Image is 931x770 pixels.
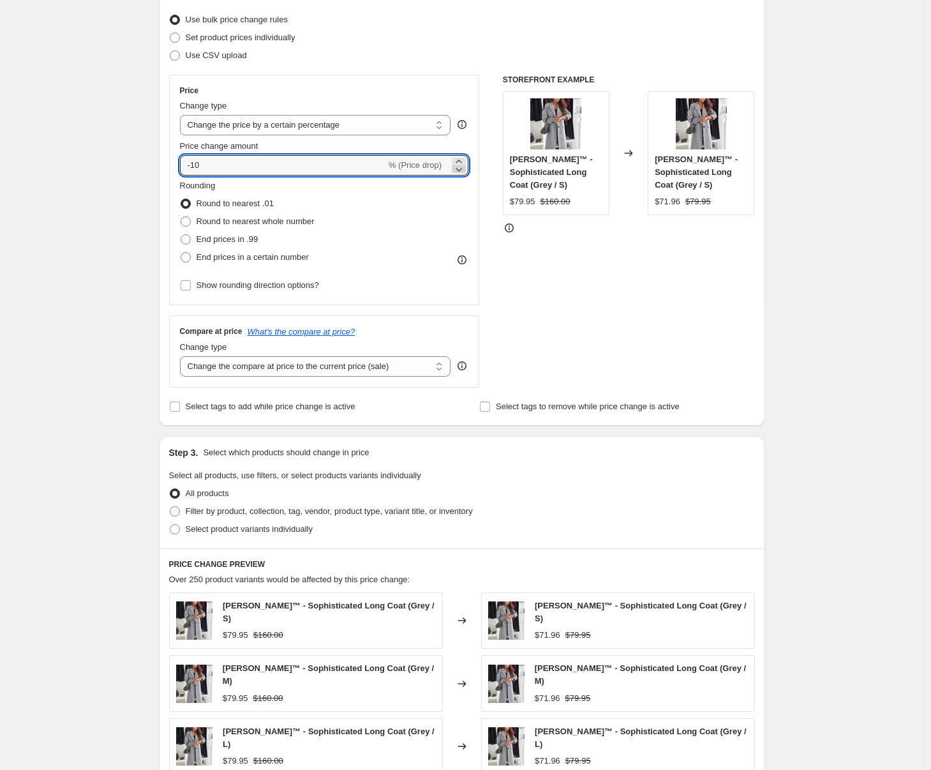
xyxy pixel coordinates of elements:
[535,692,560,705] div: $71.96
[496,402,680,411] span: Select tags to remove while price change is active
[169,575,410,584] span: Over 250 product variants would be affected by this price change:
[180,181,216,190] span: Rounding
[456,118,468,131] div: help
[197,234,258,244] span: End prices in .99
[565,629,591,642] strike: $79.95
[456,359,468,372] div: help
[535,755,560,767] div: $71.96
[197,280,319,290] span: Show rounding direction options?
[535,727,747,749] span: [PERSON_NAME]™ - Sophisticated Long Coat (Grey / L)
[253,755,283,767] strike: $160.00
[223,727,435,749] span: [PERSON_NAME]™ - Sophisticated Long Coat (Grey / L)
[186,15,288,24] span: Use bulk price change rules
[186,506,473,516] span: Filter by product, collection, tag, vendor, product type, variant title, or inventory
[197,252,309,262] span: End prices in a certain number
[389,160,442,170] span: % (Price drop)
[535,601,747,623] span: [PERSON_NAME]™ - Sophisticated Long Coat (Grey / S)
[488,665,525,703] img: 207_0a364a27-5406-43a6-9c38-b76c749e4b22_80x.png
[510,155,593,190] span: [PERSON_NAME]™ - Sophisticated Long Coat (Grey / S)
[530,98,581,149] img: 207_0a364a27-5406-43a6-9c38-b76c749e4b22_80x.png
[655,195,680,208] div: $71.96
[169,471,421,480] span: Select all products, use filters, or select products variants individually
[565,692,590,705] strike: $79.95
[488,727,525,766] img: 207_0a364a27-5406-43a6-9c38-b76c749e4b22_80x.png
[223,755,248,767] div: $79.95
[488,601,525,640] img: 207_0a364a27-5406-43a6-9c38-b76c749e4b22_80x.png
[253,692,283,705] strike: $160.00
[503,75,755,85] h6: STOREFRONT EXAMPLE
[203,446,369,459] p: Select which products should change in price
[186,33,295,42] span: Set product prices individually
[186,488,229,498] span: All products
[180,101,227,110] span: Change type
[253,629,283,642] strike: $160.00
[676,98,727,149] img: 207_0a364a27-5406-43a6-9c38-b76c749e4b22_80x.png
[655,155,738,190] span: [PERSON_NAME]™ - Sophisticated Long Coat (Grey / S)
[685,195,711,208] strike: $79.95
[223,692,248,705] div: $79.95
[180,326,242,336] h3: Compare at price
[169,446,198,459] h2: Step 3.
[223,629,248,642] div: $79.95
[176,665,212,703] img: 207_0a364a27-5406-43a6-9c38-b76c749e4b22_80x.png
[186,402,355,411] span: Select tags to add while price change is active
[223,601,435,623] span: [PERSON_NAME]™ - Sophisticated Long Coat (Grey / S)
[510,195,535,208] div: $79.95
[180,155,386,176] input: -15
[248,327,355,336] button: What's the compare at price?
[223,663,435,686] span: [PERSON_NAME]™ - Sophisticated Long Coat (Grey / M)
[535,663,747,686] span: [PERSON_NAME]™ - Sophisticated Long Coat (Grey / M)
[186,50,247,60] span: Use CSV upload
[180,141,258,151] span: Price change amount
[540,195,570,208] strike: $160.00
[180,86,198,96] h3: Price
[176,601,212,640] img: 207_0a364a27-5406-43a6-9c38-b76c749e4b22_80x.png
[180,342,227,352] span: Change type
[169,559,755,570] h6: PRICE CHANGE PREVIEW
[186,524,313,534] span: Select product variants individually
[197,199,274,208] span: Round to nearest .01
[535,629,560,642] div: $71.96
[197,216,315,226] span: Round to nearest whole number
[565,755,591,767] strike: $79.95
[176,727,213,766] img: 207_0a364a27-5406-43a6-9c38-b76c749e4b22_80x.png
